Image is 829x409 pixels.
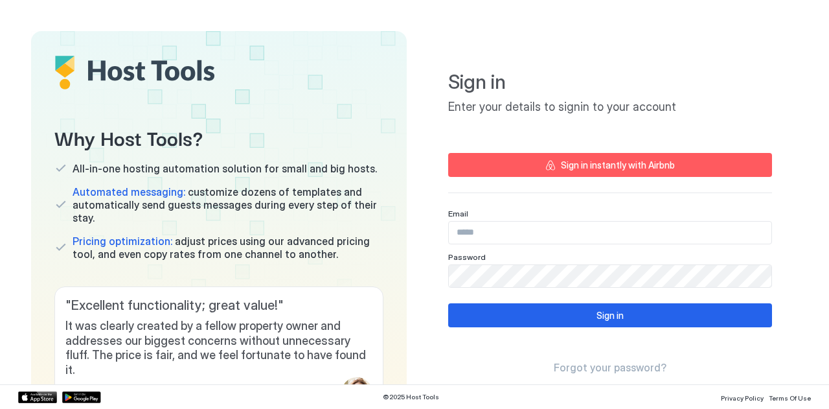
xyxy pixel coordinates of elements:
[769,390,811,404] a: Terms Of Use
[448,209,468,218] span: Email
[448,100,772,115] span: Enter your details to signin to your account
[561,158,675,172] div: Sign in instantly with Airbnb
[448,153,772,177] button: Sign in instantly with Airbnb
[448,303,772,327] button: Sign in
[449,222,771,244] input: Input Field
[448,70,772,95] span: Sign in
[449,265,771,287] input: Input Field
[721,390,764,404] a: Privacy Policy
[596,309,624,322] div: Sign in
[62,391,101,403] a: Google Play Store
[341,377,372,408] div: profile
[65,319,372,377] span: It was clearly created by a fellow property owner and addresses our biggest concerns without unne...
[73,185,383,224] span: customize dozens of templates and automatically send guests messages during every step of their s...
[73,235,383,261] span: adjust prices using our advanced pricing tool, and even copy rates from one channel to another.
[73,162,377,175] span: All-in-one hosting automation solution for small and big hosts.
[73,235,172,248] span: Pricing optimization:
[18,391,57,403] a: App Store
[54,123,383,152] span: Why Host Tools?
[721,394,764,402] span: Privacy Policy
[554,361,666,375] a: Forgot your password?
[383,393,439,401] span: © 2025 Host Tools
[769,394,811,402] span: Terms Of Use
[65,298,372,314] span: " Excellent functionality; great value! "
[73,185,185,198] span: Automated messaging:
[448,252,486,262] span: Password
